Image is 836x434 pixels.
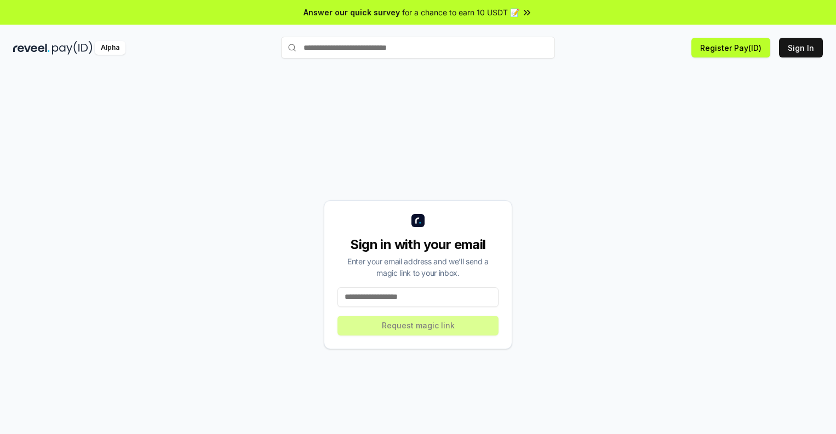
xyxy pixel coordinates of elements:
button: Sign In [779,38,823,57]
div: Alpha [95,41,125,55]
span: for a chance to earn 10 USDT 📝 [402,7,519,18]
img: logo_small [411,214,425,227]
img: reveel_dark [13,41,50,55]
span: Answer our quick survey [304,7,400,18]
button: Register Pay(ID) [691,38,770,57]
div: Sign in with your email [337,236,499,253]
img: pay_id [52,41,93,55]
div: Enter your email address and we’ll send a magic link to your inbox. [337,256,499,279]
